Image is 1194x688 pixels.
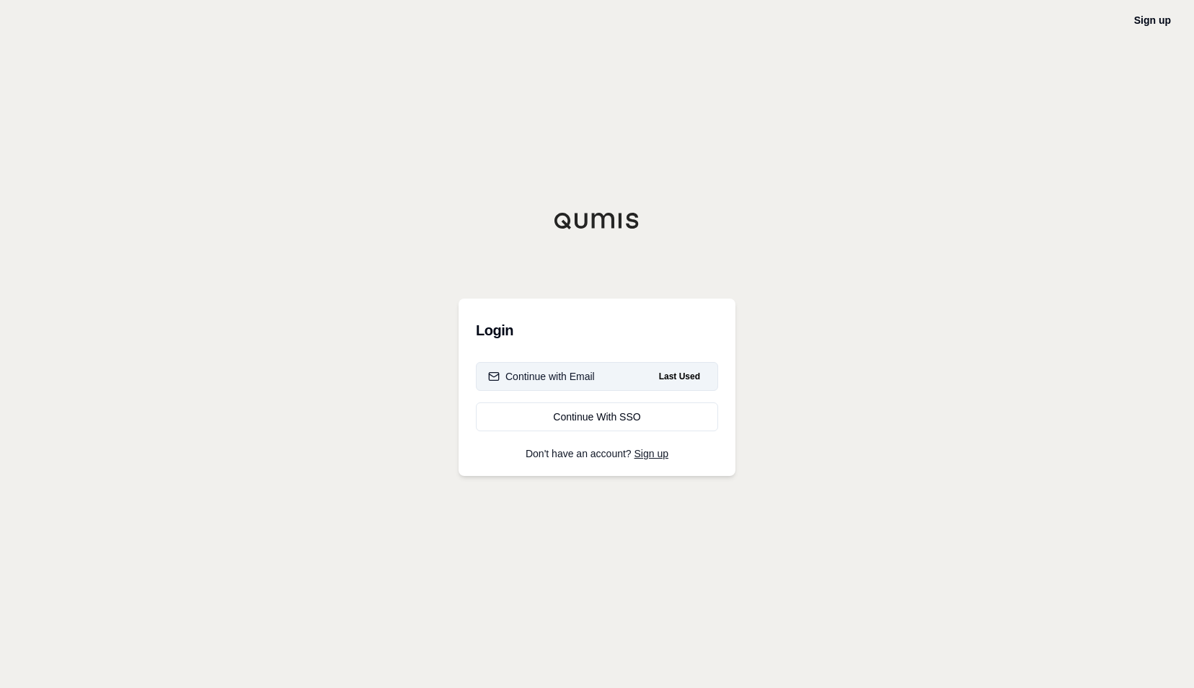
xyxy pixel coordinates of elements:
[488,410,706,424] div: Continue With SSO
[476,402,718,431] a: Continue With SSO
[1134,14,1171,26] a: Sign up
[634,448,668,459] a: Sign up
[476,316,718,345] h3: Login
[488,369,595,384] div: Continue with Email
[554,212,640,229] img: Qumis
[476,449,718,459] p: Don't have an account?
[653,368,706,385] span: Last Used
[476,362,718,391] button: Continue with EmailLast Used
